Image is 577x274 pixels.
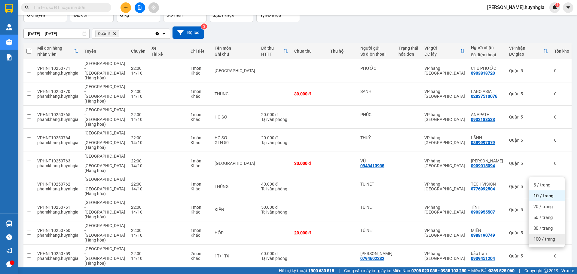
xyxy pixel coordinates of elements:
div: TÚ NET [360,228,392,233]
div: 14/10 [131,117,145,122]
svg: Clear all [155,31,160,36]
span: notification [6,248,12,254]
div: 22:00 [131,89,145,94]
sup: 1 [555,3,560,7]
div: Quận 5 [509,138,548,143]
div: Chưa thu [294,49,324,54]
div: Tại văn phòng [261,186,288,191]
span: ⚪️ [468,269,470,272]
div: 22:00 [131,66,145,71]
button: caret-down [563,2,573,13]
div: Quận 5 [509,207,548,212]
span: search [25,5,29,10]
div: 20.000 đ [261,112,288,117]
span: [GEOGRAPHIC_DATA] - [GEOGRAPHIC_DATA] (Hàng hóa) [84,246,125,266]
span: [GEOGRAPHIC_DATA] - [GEOGRAPHIC_DATA] (Hàng hóa) [84,61,125,80]
span: [GEOGRAPHIC_DATA] - [GEOGRAPHIC_DATA] (Hàng hóa) [84,223,125,242]
div: hóa đơn [398,52,418,57]
div: LABO ASIA [471,89,503,94]
span: triệu [225,13,234,17]
div: VP hàng [GEOGRAPHIC_DATA] [424,159,465,168]
span: 50 / trang [533,214,553,220]
div: Người nhận [471,45,503,50]
strong: 0369 525 060 [489,268,514,273]
div: VPHNT10250761 [37,205,78,210]
span: triệu [272,13,281,17]
div: 1T+1TX [215,254,255,258]
div: 14/10 [131,186,145,191]
div: GTN 50 [215,140,255,145]
div: phamkhang.huynhgia [37,233,78,238]
div: 14/10 [131,256,145,261]
div: Khác [191,140,209,145]
div: Ghi chú [215,52,255,57]
div: Nhân viên [37,52,74,57]
div: Khác [191,210,209,214]
div: Xe [151,46,185,51]
div: 22:00 [131,159,145,163]
input: Tìm tên, số ĐT hoặc mã đơn [33,4,104,11]
span: copyright [544,269,548,273]
div: 22:00 [131,251,145,256]
div: ĐC giao [509,52,543,57]
div: Mã đơn hàng [37,46,74,51]
span: 0 [120,11,123,18]
sup: 3 [201,23,207,29]
span: 62 [73,11,80,18]
span: question-circle [6,234,12,240]
span: [GEOGRAPHIC_DATA] - [GEOGRAPHIC_DATA] (Hàng hóa) [84,107,125,127]
div: VŨ [360,159,392,163]
div: 0776992504 [471,186,495,191]
span: 10 / trang [533,193,554,199]
div: Quận 5 [509,91,548,96]
div: 14/10 [131,71,145,75]
span: aim [151,5,156,10]
div: Người gửi [360,46,392,51]
div: VPHNT10250762 [37,182,78,186]
div: 1 món [191,159,209,163]
button: plus [121,2,131,13]
span: [GEOGRAPHIC_DATA] - [GEOGRAPHIC_DATA] (Hàng hóa) [84,177,125,196]
div: 1 món [191,228,209,233]
div: Chi tiết [191,49,209,54]
span: Cung cấp máy in - giấy in: [344,267,391,274]
span: món [174,13,183,17]
div: Khác [191,94,209,99]
div: phamkhang.huynhgia [37,71,78,75]
img: warehouse-icon [6,24,12,30]
img: solution-icon [6,54,12,60]
div: 60.000 đ [261,251,288,256]
button: file-add [135,2,145,13]
div: HỒ SƠ [215,135,255,140]
div: 0 [554,68,569,73]
div: 30.000 đ [294,161,324,166]
div: Số điện thoại [471,52,503,57]
span: Quận 5, close by backspace [95,30,119,37]
div: Tại văn phòng [261,256,288,261]
div: VPHNT10250764 [37,135,78,140]
div: VP gửi [424,46,460,51]
svg: Delete [113,32,116,35]
span: 1 [556,3,558,7]
div: phamkhang.huynhgia [37,210,78,214]
div: Quận 5 [509,68,548,73]
button: aim [148,2,159,13]
div: phamkhang.huynhgia [37,140,78,145]
div: 40.000 đ [261,182,288,186]
span: plus [124,5,128,10]
div: Tài xế [151,52,185,57]
div: TĨNH [471,205,503,210]
div: VPHNT10250763 [37,159,78,163]
div: HỘP [215,230,255,235]
div: TÚ NET [360,205,392,210]
div: 0389997079 [471,140,495,145]
div: MIÊN [471,228,503,233]
span: Miền Nam [392,267,466,274]
div: 0794602232 [360,256,384,261]
span: Quận 5 [98,31,110,36]
span: caret-down [566,5,571,10]
div: TRẦN LAN [471,159,503,163]
div: Thu hộ [330,49,354,54]
div: 0943413938 [360,163,384,168]
div: Tuyến [84,49,125,54]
